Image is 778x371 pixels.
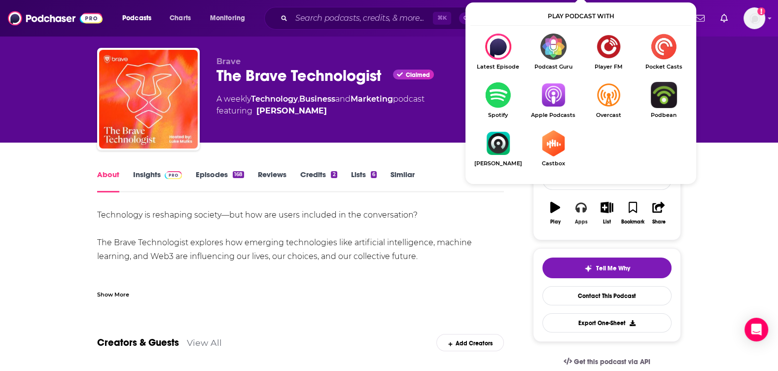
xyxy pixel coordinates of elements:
[351,94,393,104] a: Marketing
[581,112,636,118] span: Overcast
[99,50,198,148] img: The Brave Technologist
[621,219,644,225] div: Bookmark
[216,93,424,117] div: A weekly podcast
[584,264,592,272] img: tell me why sparkle
[575,219,588,225] div: Apps
[274,7,527,30] div: Search podcasts, credits, & more...
[542,286,672,305] a: Contact This Podcast
[133,170,182,192] a: InsightsPodchaser Pro
[433,12,451,25] span: ⌘ K
[526,112,581,118] span: Apple Podcasts
[300,170,337,192] a: Credits2
[463,16,504,21] span: Open Advanced
[351,170,377,192] a: Lists6
[299,94,335,104] a: Business
[470,7,691,26] div: Play podcast with
[568,195,594,231] button: Apps
[636,64,691,70] span: Pocket Casts
[743,7,765,29] img: User Profile
[203,10,258,26] button: open menu
[163,10,197,26] a: Charts
[331,171,337,178] div: 2
[581,34,636,70] a: Player FMPlayer FM
[187,337,222,348] a: View All
[97,170,119,192] a: About
[594,195,620,231] button: List
[470,34,526,70] div: The Brave Technologist on Latest Episode
[371,171,377,178] div: 6
[581,82,636,118] a: OvercastOvercast
[542,258,672,278] button: tell me why sparkleTell Me Why
[459,12,509,24] button: Open AdvancedNew
[97,336,179,349] a: Creators & Guests
[526,160,581,167] span: Castbox
[757,7,765,15] svg: Add a profile image
[115,10,164,26] button: open menu
[165,171,182,179] img: Podchaser Pro
[596,264,630,272] span: Tell Me Why
[470,82,526,118] a: SpotifySpotify
[652,219,665,225] div: Share
[743,7,765,29] button: Show profile menu
[526,82,581,118] a: Apple PodcastsApple Podcasts
[122,11,151,25] span: Podcasts
[291,10,433,26] input: Search podcasts, credits, & more...
[8,9,103,28] img: Podchaser - Follow, Share and Rate Podcasts
[256,105,327,117] a: Donny Dvorin
[196,170,244,192] a: Episodes168
[716,10,732,27] a: Show notifications dropdown
[574,358,650,366] span: Get this podcast via API
[526,130,581,167] a: CastboxCastbox
[470,160,526,167] span: [PERSON_NAME]
[216,57,241,66] span: Brave
[526,34,581,70] a: Podcast GuruPodcast Guru
[335,94,351,104] span: and
[526,64,581,70] span: Podcast Guru
[542,313,672,333] button: Export One-Sheet
[258,170,286,192] a: Reviews
[620,195,645,231] button: Bookmark
[470,112,526,118] span: Spotify
[646,195,672,231] button: Share
[233,171,244,178] div: 168
[390,170,415,192] a: Similar
[636,82,691,118] a: PodbeanPodbean
[636,112,691,118] span: Podbean
[406,73,430,77] span: Claimed
[550,219,561,225] div: Play
[216,105,424,117] span: featuring
[298,94,299,104] span: ,
[470,130,526,167] a: Castro[PERSON_NAME]
[744,318,768,341] div: Open Intercom Messenger
[470,64,526,70] span: Latest Episode
[542,195,568,231] button: Play
[603,219,611,225] div: List
[436,334,504,351] div: Add Creators
[636,34,691,70] a: Pocket CastsPocket Casts
[692,10,708,27] a: Show notifications dropdown
[251,94,298,104] a: Technology
[743,7,765,29] span: Logged in as TeemsPR
[210,11,245,25] span: Monitoring
[170,11,191,25] span: Charts
[581,64,636,70] span: Player FM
